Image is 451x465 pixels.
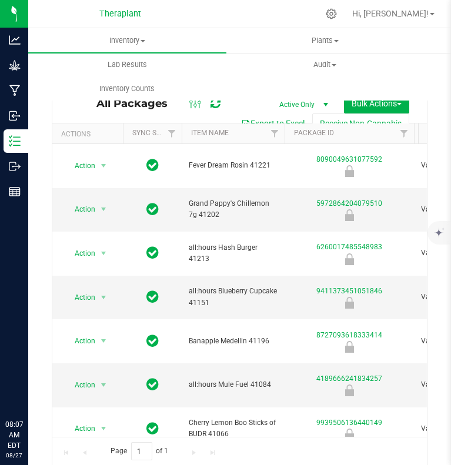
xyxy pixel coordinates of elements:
inline-svg: Inbound [9,110,21,122]
span: Inventory [28,35,226,46]
span: In Sync [146,289,159,305]
span: Hi, [PERSON_NAME]! [352,9,429,18]
a: 5972864204079510 [316,199,382,208]
span: select [96,201,111,218]
div: Newly Received [283,429,416,440]
span: Lab Results [92,59,163,70]
span: select [96,245,111,262]
div: Newly Received [283,165,416,177]
span: Bulk Actions [352,99,402,108]
inline-svg: Outbound [9,160,21,172]
span: In Sync [146,245,159,261]
div: Newly Received [283,209,416,221]
a: Audit [226,52,425,77]
span: Fever Dream Rosin 41221 [189,160,278,171]
a: Filter [395,123,414,143]
span: Inventory Counts [83,83,171,94]
iframe: Resource center unread badge [35,369,49,383]
span: Banapple Medellin 41196 [189,336,278,347]
span: Grand Pappy's Chillemon 7g 41202 [189,198,278,220]
span: Action [64,158,96,174]
div: Newly Received [283,341,416,353]
iframe: Resource center [12,371,47,406]
span: In Sync [146,157,159,173]
span: In Sync [146,420,159,437]
a: Inventory Counts [28,76,226,101]
a: 6260017485548983 [316,243,382,251]
a: Inventory [28,28,226,53]
span: Action [64,245,96,262]
span: Action [64,377,96,393]
a: Filter [265,123,285,143]
div: Newly Received [283,253,416,265]
span: all:hours Blueberry Cupcake 41151 [189,286,278,308]
span: select [96,289,111,306]
a: 9939506136440149 [316,419,382,427]
a: Lab Results [28,52,226,77]
inline-svg: Grow [9,59,21,71]
span: Plants [227,35,424,46]
a: 8090049631077592 [316,155,382,163]
span: Action [64,333,96,349]
span: In Sync [146,376,159,393]
a: Package ID [294,129,334,137]
a: 4189666241834257 [316,374,382,383]
span: In Sync [146,201,159,218]
span: In Sync [146,333,159,349]
input: 1 [131,442,152,460]
div: Newly Received [283,384,416,396]
span: Cherry Lemon Boo Sticks of BUDR 41066 [189,417,278,440]
span: select [96,420,111,437]
inline-svg: Manufacturing [9,85,21,96]
button: Receive Non-Cannabis [312,113,409,133]
span: select [96,158,111,174]
a: Item Name [191,129,229,137]
inline-svg: Analytics [9,34,21,46]
span: Action [64,201,96,218]
div: Newly Received [283,297,416,309]
span: Page of 1 [101,442,178,460]
div: Actions [61,130,118,138]
inline-svg: Reports [9,186,21,198]
p: 08:07 AM EDT [5,419,23,451]
span: Theraplant [99,9,141,19]
a: Sync Status [132,129,178,137]
a: 9411373451051846 [316,287,382,295]
p: 08/27 [5,451,23,460]
span: All Packages [96,97,179,110]
span: Action [64,289,96,306]
a: Filter [162,123,182,143]
a: 8727093618333414 [316,331,382,339]
div: Manage settings [324,8,339,19]
inline-svg: Inventory [9,135,21,147]
button: Export to Excel [233,113,312,133]
button: Bulk Actions [344,93,409,113]
a: Plants [226,28,425,53]
span: all:hours Hash Burger 41213 [189,242,278,265]
span: select [96,333,111,349]
span: all:hours Mule Fuel 41084 [189,379,278,390]
span: Audit [227,59,424,70]
span: select [96,377,111,393]
span: Action [64,420,96,437]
